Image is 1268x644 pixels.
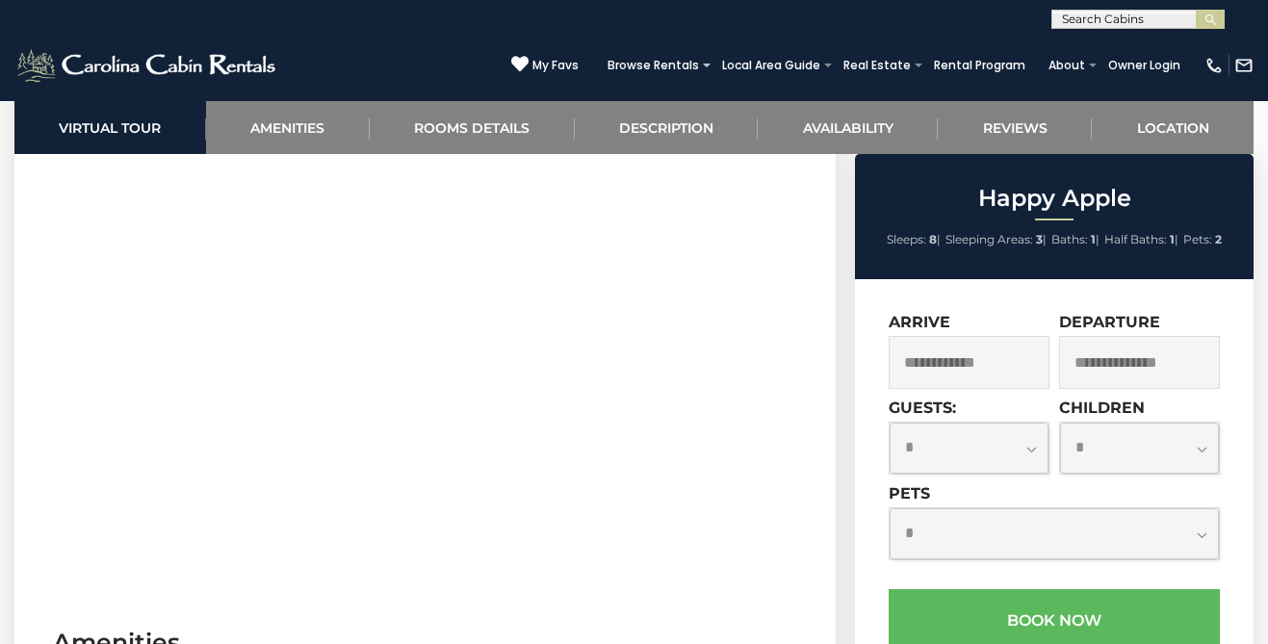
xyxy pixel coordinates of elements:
[712,52,830,79] a: Local Area Guide
[14,46,281,85] img: White-1-2.png
[929,232,937,246] strong: 8
[370,101,575,154] a: Rooms Details
[1204,56,1224,75] img: phone-regular-white.png
[532,57,579,74] span: My Favs
[1234,56,1254,75] img: mail-regular-white.png
[598,52,709,79] a: Browse Rentals
[860,186,1249,211] h2: Happy Apple
[1036,232,1043,246] strong: 3
[887,227,941,252] li: |
[887,232,926,246] span: Sleeps:
[834,52,920,79] a: Real Estate
[889,399,956,417] label: Guests:
[511,55,579,75] a: My Favs
[889,313,950,331] label: Arrive
[1091,232,1096,246] strong: 1
[575,101,759,154] a: Description
[1092,101,1254,154] a: Location
[1051,227,1100,252] li: |
[14,101,206,154] a: Virtual Tour
[1170,232,1175,246] strong: 1
[1059,399,1145,417] label: Children
[889,484,930,502] label: Pets
[1039,52,1095,79] a: About
[1183,232,1212,246] span: Pets:
[938,101,1092,154] a: Reviews
[924,52,1035,79] a: Rental Program
[945,227,1047,252] li: |
[1059,313,1160,331] label: Departure
[1215,232,1222,246] strong: 2
[1099,52,1190,79] a: Owner Login
[1051,232,1088,246] span: Baths:
[945,232,1033,246] span: Sleeping Areas:
[1104,227,1178,252] li: |
[1104,232,1167,246] span: Half Baths:
[758,101,938,154] a: Availability
[206,101,370,154] a: Amenities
